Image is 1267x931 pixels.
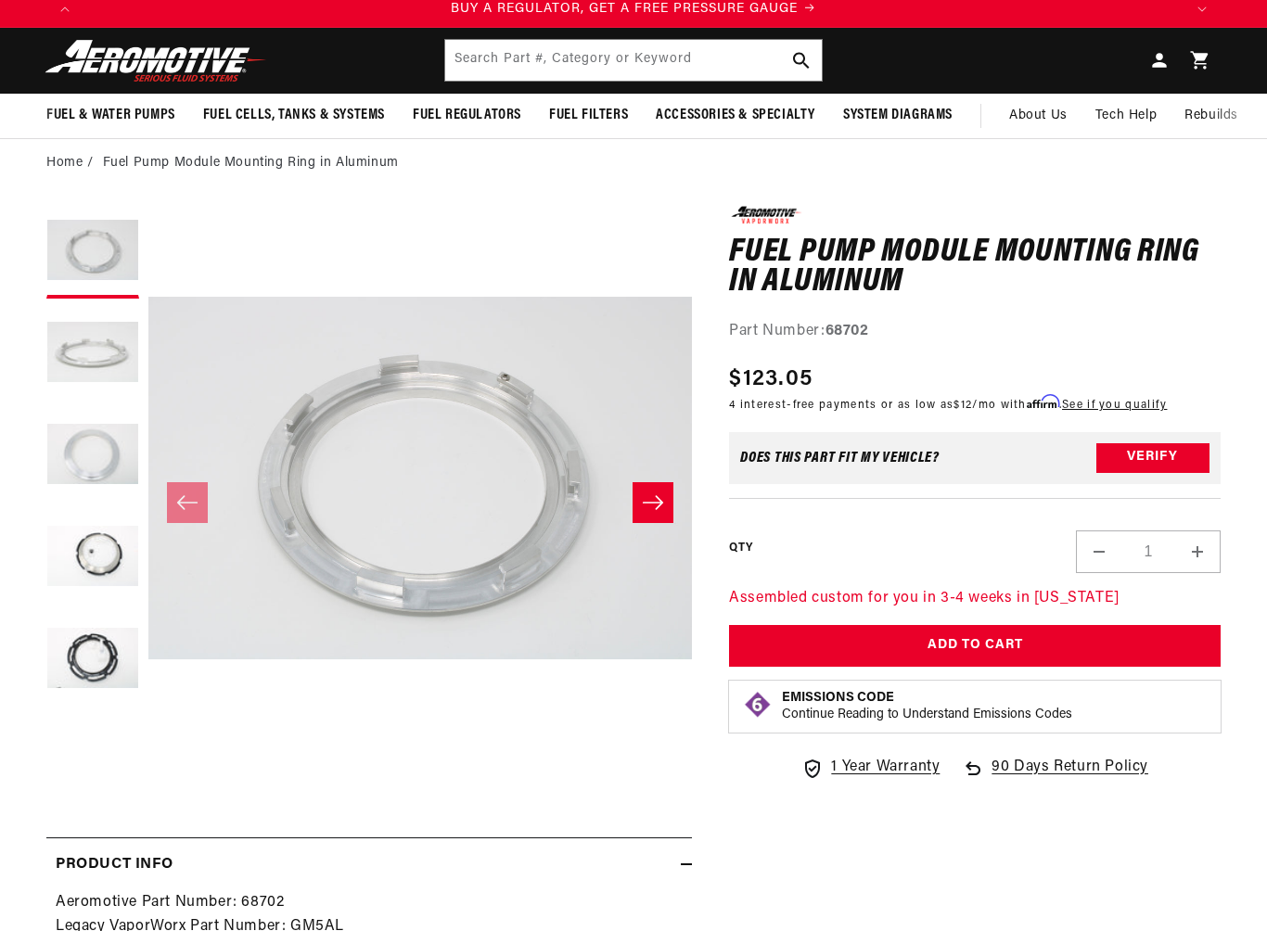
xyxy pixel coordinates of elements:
[1184,106,1238,126] span: Rebuilds
[962,756,1148,798] a: 90 Days Return Policy
[46,153,1221,173] nav: breadcrumbs
[992,756,1148,798] span: 90 Days Return Policy
[743,690,773,720] img: Emissions code
[782,690,1072,723] button: Emissions CodeContinue Reading to Understand Emissions Codes
[729,320,1221,344] div: Part Number:
[46,106,175,125] span: Fuel & Water Pumps
[32,94,189,137] summary: Fuel & Water Pumps
[729,363,813,396] span: $123.05
[729,587,1221,611] p: Assembled custom for you in 3-4 weeks in [US_STATE]
[203,106,385,125] span: Fuel Cells, Tanks & Systems
[729,625,1221,667] button: Add to Cart
[1096,443,1209,473] button: Verify
[782,691,894,705] strong: Emissions Code
[1027,395,1059,409] span: Affirm
[995,94,1081,138] a: About Us
[633,482,673,523] button: Slide right
[782,707,1072,723] p: Continue Reading to Understand Emissions Codes
[46,512,139,605] button: Load image 4 in gallery view
[1171,94,1252,138] summary: Rebuilds
[1081,94,1171,138] summary: Tech Help
[1095,106,1157,126] span: Tech Help
[843,106,953,125] span: System Diagrams
[413,106,521,125] span: Fuel Regulators
[451,2,798,16] span: BUY A REGULATOR, GET A FREE PRESSURE GAUGE
[189,94,399,137] summary: Fuel Cells, Tanks & Systems
[740,451,940,465] div: Does This part fit My vehicle?
[729,238,1221,297] h1: Fuel Pump Module Mounting Ring in Aluminum
[46,838,692,892] summary: Product Info
[953,400,972,411] span: $12
[729,396,1167,414] p: 4 interest-free payments or as low as /mo with .
[801,756,940,780] a: 1 Year Warranty
[445,40,823,81] input: Search by Part Number, Category or Keyword
[656,106,815,125] span: Accessories & Specialty
[167,482,208,523] button: Slide left
[40,39,272,83] img: Aeromotive
[831,756,940,780] span: 1 Year Warranty
[46,410,139,503] button: Load image 3 in gallery view
[549,106,628,125] span: Fuel Filters
[642,94,829,137] summary: Accessories & Specialty
[46,308,139,401] button: Load image 2 in gallery view
[46,614,139,707] button: Load image 5 in gallery view
[46,153,83,173] a: Home
[729,541,752,556] label: QTY
[56,853,173,877] h2: Product Info
[535,94,642,137] summary: Fuel Filters
[399,94,535,137] summary: Fuel Regulators
[1062,400,1167,411] a: See if you qualify - Learn more about Affirm Financing (opens in modal)
[1009,108,1068,122] span: About Us
[46,206,139,299] button: Load image 1 in gallery view
[781,40,822,81] button: search button
[825,324,869,338] strong: 68702
[103,153,399,173] li: Fuel Pump Module Mounting Ring in Aluminum
[829,94,966,137] summary: System Diagrams
[46,206,692,799] media-gallery: Gallery Viewer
